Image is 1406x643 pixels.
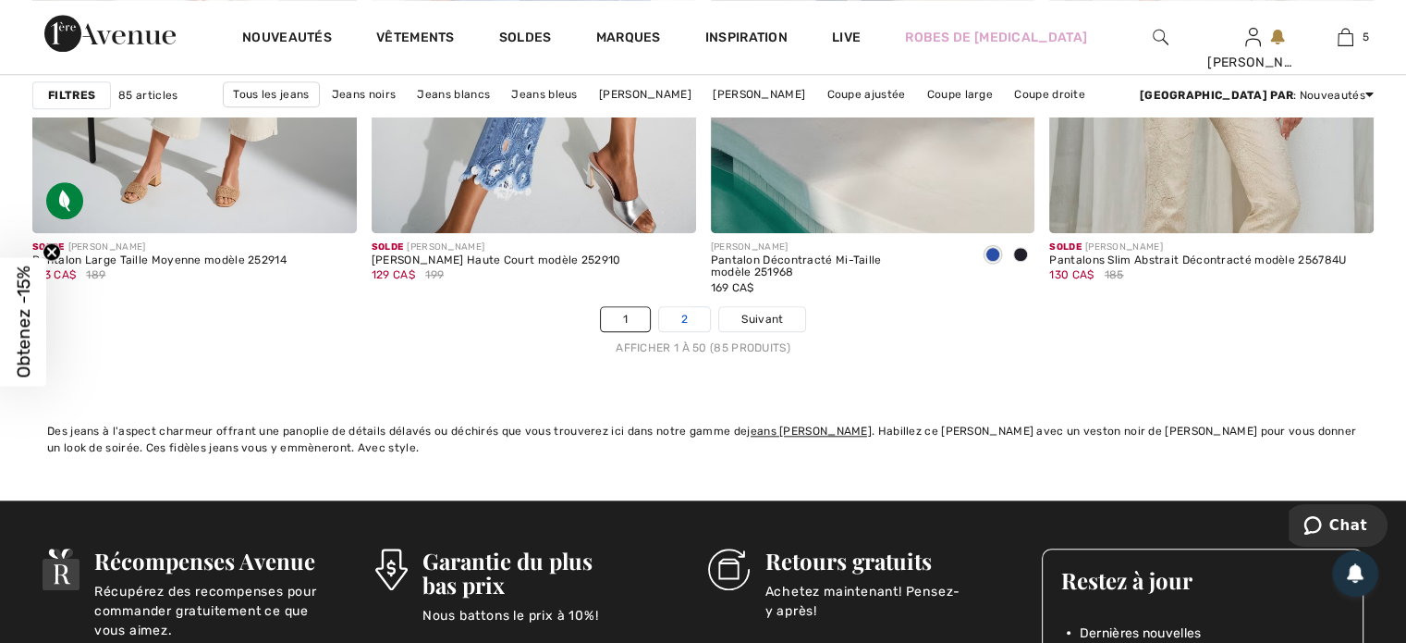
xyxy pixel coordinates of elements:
[372,254,621,267] div: [PERSON_NAME] Haute Court modèle 252910
[94,582,320,619] p: Récupérez des recompenses pour commander gratuitement ce que vous aimez.
[1049,241,1082,253] span: Solde
[376,30,455,49] a: Vêtements
[703,82,814,106] a: [PERSON_NAME]
[711,241,965,254] div: [PERSON_NAME]
[918,82,1002,106] a: Coupe large
[832,28,861,47] a: Live
[708,549,750,590] img: Retours gratuits
[1140,89,1293,102] strong: [GEOGRAPHIC_DATA] par
[1049,254,1346,267] div: Pantalons Slim Abstrait Décontracté modèle 256784U
[408,82,499,106] a: Jeans blancs
[741,311,783,328] span: Suivant
[1049,241,1346,254] div: [PERSON_NAME]
[242,30,332,49] a: Nouveautés
[719,307,805,331] a: Suivant
[1363,29,1369,45] span: 5
[1245,28,1261,45] a: Se connecter
[94,549,320,573] h3: Récompenses Avenue
[32,306,1374,356] nav: Page navigation
[46,182,83,219] img: Tissu écologique
[1300,26,1390,48] a: 5
[711,281,754,294] span: 169 CA$
[1061,568,1344,592] h3: Restez à jour
[1153,26,1168,48] img: recherche
[32,241,287,254] div: [PERSON_NAME]
[705,30,788,49] span: Inspiration
[817,82,914,106] a: Coupe ajustée
[1289,504,1388,550] iframe: Ouvre un widget dans lequel vous pouvez chatter avec l’un de nos agents
[1245,26,1261,48] img: Mes infos
[372,241,404,253] span: Solde
[223,81,319,107] a: Tous les jeans
[601,307,650,331] a: 1
[1049,268,1094,281] span: 130 CA$
[1105,266,1124,283] span: 185
[764,549,985,573] h3: Retours gratuits
[372,268,415,281] span: 129 CA$
[596,30,661,49] a: Marques
[711,254,965,280] div: Pantalon Décontracté Mi-Taille modèle 251968
[422,549,654,597] h3: Garantie du plus bas prix
[32,340,1374,356] div: Afficher 1 à 50 (85 produits)
[43,549,79,590] img: Récompenses Avenue
[43,242,61,261] button: Close teaser
[1005,82,1094,106] a: Coupe droite
[1080,624,1202,643] span: Dernières nouvelles
[118,87,177,104] span: 85 articles
[1007,241,1034,271] div: DARK DENIM BLUE
[747,425,872,438] a: jeans [PERSON_NAME]
[425,266,444,283] span: 199
[48,87,95,104] strong: Filtres
[1338,26,1353,48] img: Mon panier
[13,266,34,377] span: Obtenez -15%
[1207,53,1298,72] div: [PERSON_NAME]
[764,582,985,619] p: Achetez maintenant! Pensez-y après!
[375,549,407,590] img: Garantie du plus bas prix
[979,241,1007,271] div: Denim Medium Blue
[659,307,710,331] a: 2
[32,254,287,267] div: Pantalon Large Taille Moyenne modèle 252914
[47,423,1359,456] div: Des jeans à l'aspect charmeur offrant une panoplie de détails délavés ou déchirés que vous trouve...
[32,268,76,281] span: 123 CA$
[372,241,621,254] div: [PERSON_NAME]
[502,82,586,106] a: Jeans bleus
[86,266,105,283] span: 189
[422,606,654,643] p: Nous battons le prix à 10%!
[499,30,552,49] a: Soldes
[323,82,405,106] a: Jeans noirs
[905,28,1087,47] a: Robes de [MEDICAL_DATA]
[590,82,701,106] a: [PERSON_NAME]
[1140,87,1374,104] div: : Nouveautés
[44,15,176,52] img: 1ère Avenue
[32,241,65,253] span: Solde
